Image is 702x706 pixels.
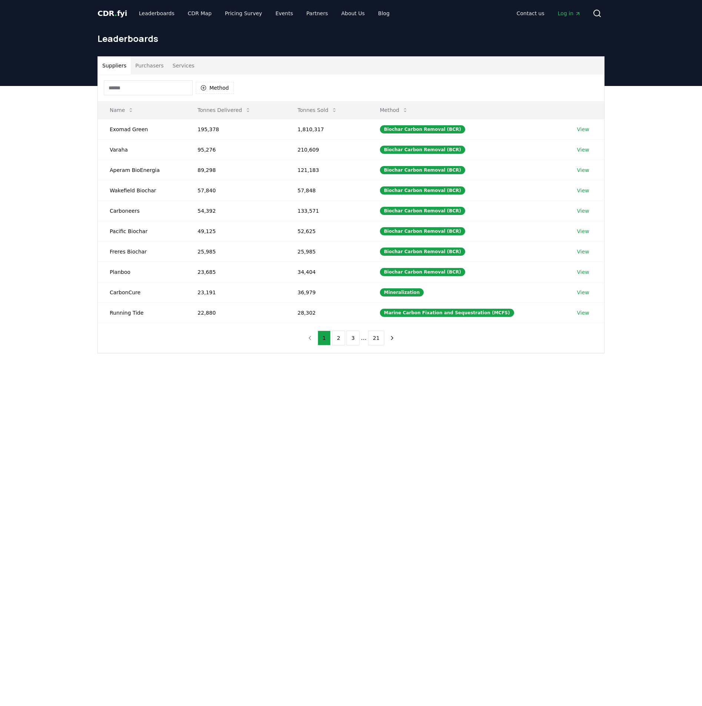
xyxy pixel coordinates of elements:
[133,7,395,20] nav: Main
[577,207,589,215] a: View
[98,119,186,139] td: Exomad Green
[131,57,168,74] button: Purchasers
[552,7,587,20] a: Log in
[301,7,334,20] a: Partners
[332,331,345,345] button: 2
[577,228,589,235] a: View
[104,103,140,117] button: Name
[380,288,424,296] div: Mineralization
[286,160,368,180] td: 121,183
[168,57,199,74] button: Services
[97,8,127,19] a: CDR.fyi
[558,10,581,17] span: Log in
[286,119,368,139] td: 1,810,317
[335,7,371,20] a: About Us
[186,241,286,262] td: 25,985
[286,282,368,302] td: 36,979
[98,282,186,302] td: CarbonCure
[380,166,465,174] div: Biochar Carbon Removal (BCR)
[186,302,286,323] td: 22,880
[380,186,465,195] div: Biochar Carbon Removal (BCR)
[292,103,343,117] button: Tonnes Sold
[380,268,465,276] div: Biochar Carbon Removal (BCR)
[380,248,465,256] div: Biochar Carbon Removal (BCR)
[182,7,218,20] a: CDR Map
[368,331,384,345] button: 21
[286,139,368,160] td: 210,609
[186,262,286,282] td: 23,685
[577,126,589,133] a: View
[577,268,589,276] a: View
[380,125,465,133] div: Biochar Carbon Removal (BCR)
[318,331,331,345] button: 1
[577,187,589,194] a: View
[386,331,398,345] button: next page
[380,309,514,317] div: Marine Carbon Fixation and Sequestration (MCFS)
[97,33,605,44] h1: Leaderboards
[98,302,186,323] td: Running Tide
[361,334,367,342] li: ...
[115,9,117,18] span: .
[380,146,465,154] div: Biochar Carbon Removal (BCR)
[511,7,550,20] a: Contact us
[286,180,368,200] td: 57,848
[286,262,368,282] td: 34,404
[577,146,589,153] a: View
[186,139,286,160] td: 95,276
[186,119,286,139] td: 195,378
[577,309,589,316] a: View
[511,7,587,20] nav: Main
[380,207,465,215] div: Biochar Carbon Removal (BCR)
[186,200,286,221] td: 54,392
[186,221,286,241] td: 49,125
[192,103,257,117] button: Tonnes Delivered
[372,7,395,20] a: Blog
[196,82,234,94] button: Method
[577,166,589,174] a: View
[98,221,186,241] td: Pacific Biochar
[98,262,186,282] td: Planboo
[286,221,368,241] td: 52,625
[577,248,589,255] a: View
[269,7,299,20] a: Events
[186,282,286,302] td: 23,191
[98,200,186,221] td: Carboneers
[98,139,186,160] td: Varaha
[347,331,360,345] button: 3
[577,289,589,296] a: View
[286,302,368,323] td: 28,302
[97,9,127,18] span: CDR fyi
[186,180,286,200] td: 57,840
[380,227,465,235] div: Biochar Carbon Removal (BCR)
[98,180,186,200] td: Wakefield Biochar
[186,160,286,180] td: 89,298
[286,241,368,262] td: 25,985
[98,57,131,74] button: Suppliers
[219,7,268,20] a: Pricing Survey
[98,241,186,262] td: Freres Biochar
[133,7,181,20] a: Leaderboards
[374,103,414,117] button: Method
[98,160,186,180] td: Aperam BioEnergia
[286,200,368,221] td: 133,571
